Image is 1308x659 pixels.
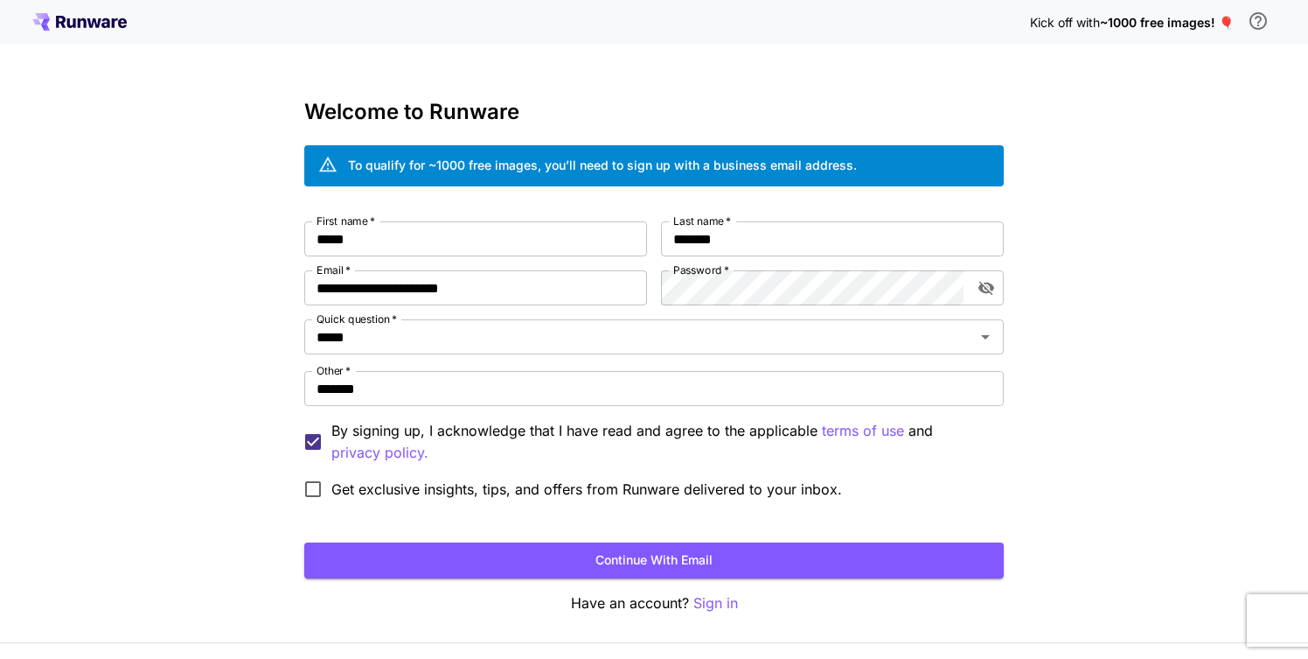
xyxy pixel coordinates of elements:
p: terms of use [822,420,904,442]
div: To qualify for ~1000 free images, you’ll need to sign up with a business email address. [348,156,857,174]
label: Last name [673,214,731,228]
button: Open [973,325,998,349]
p: By signing up, I acknowledge that I have read and agree to the applicable and [331,420,990,464]
h3: Welcome to Runware [304,100,1004,124]
label: Other [317,363,351,378]
span: Get exclusive insights, tips, and offers from Runware delivered to your inbox. [331,479,842,500]
button: Sign in [693,592,738,614]
p: Have an account? [304,592,1004,614]
span: Kick off with [1030,15,1100,30]
label: Password [673,263,729,277]
label: Email [317,263,351,277]
button: In order to qualify for free credit, you need to sign up with a business email address and click ... [1241,4,1276,39]
span: ~1000 free images! 🎈 [1100,15,1234,30]
p: privacy policy. [331,442,428,464]
button: toggle password visibility [971,272,1002,304]
label: First name [317,214,375,228]
button: By signing up, I acknowledge that I have read and agree to the applicable and privacy policy. [822,420,904,442]
button: By signing up, I acknowledge that I have read and agree to the applicable terms of use and [331,442,428,464]
label: Quick question [317,312,397,326]
button: Continue with email [304,543,1004,578]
